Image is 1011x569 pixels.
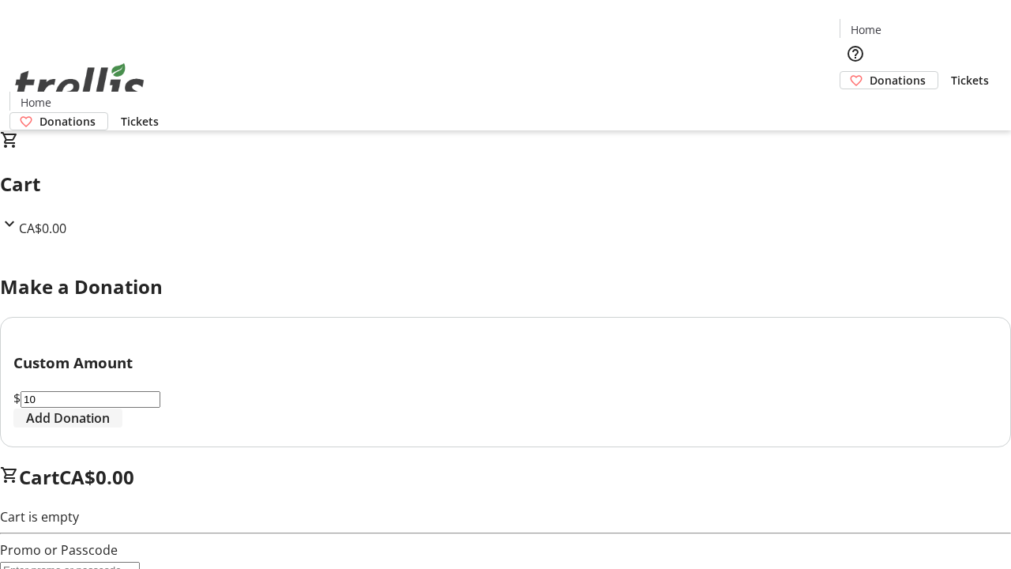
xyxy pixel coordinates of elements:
span: Donations [870,72,926,89]
button: Cart [840,89,871,121]
button: Help [840,38,871,70]
span: Tickets [951,72,989,89]
span: $ [13,390,21,407]
span: CA$0.00 [59,464,134,490]
img: Orient E2E Organization d0hUur2g40's Logo [9,46,150,125]
span: Add Donation [26,409,110,428]
a: Tickets [938,72,1002,89]
button: Add Donation [13,409,122,428]
span: Tickets [121,113,159,130]
a: Home [840,21,891,38]
a: Home [10,94,61,111]
a: Donations [9,112,108,130]
span: CA$0.00 [19,220,66,237]
span: Home [851,21,881,38]
span: Donations [39,113,96,130]
span: Home [21,94,51,111]
h3: Custom Amount [13,352,998,374]
a: Tickets [108,113,171,130]
input: Donation Amount [21,391,160,408]
a: Donations [840,71,938,89]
